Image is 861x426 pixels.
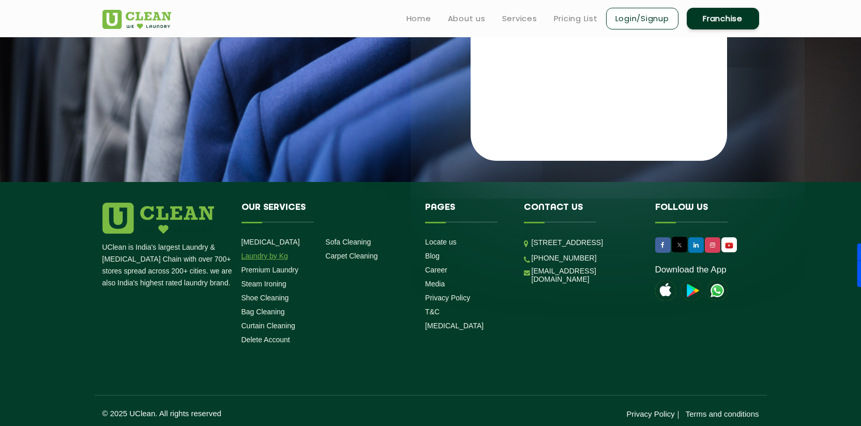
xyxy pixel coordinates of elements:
a: Laundry by Kg [241,252,288,260]
a: Locate us [425,238,457,246]
img: UClean Laundry and Dry Cleaning [102,10,171,29]
a: Shoe Cleaning [241,294,289,302]
a: Delete Account [241,336,290,344]
h4: Our Services [241,203,410,222]
a: [MEDICAL_DATA] [425,322,484,330]
a: Privacy Policy [626,409,674,418]
a: Home [406,12,431,25]
img: logo.png [102,203,214,234]
a: [PHONE_NUMBER] [532,254,597,262]
img: apple-icon.png [655,280,676,301]
a: Bag Cleaning [241,308,285,316]
p: © 2025 UClean. All rights reserved [102,409,431,418]
a: Pricing List [554,12,598,25]
a: Services [502,12,537,25]
a: Terms and conditions [686,409,759,418]
a: Carpet Cleaning [325,252,377,260]
a: Login/Signup [606,8,678,29]
a: Media [425,280,445,288]
a: T&C [425,308,440,316]
p: UClean is India's largest Laundry & [MEDICAL_DATA] Chain with over 700+ stores spread across 200+... [102,241,234,289]
a: Franchise [687,8,759,29]
h4: Contact us [524,203,640,222]
a: Steam Ironing [241,280,286,288]
h4: Pages [425,203,508,222]
a: Download the App [655,265,727,275]
a: Sofa Cleaning [325,238,371,246]
a: About us [448,12,486,25]
a: Premium Laundry [241,266,299,274]
a: [MEDICAL_DATA] [241,238,300,246]
a: Career [425,266,447,274]
a: Blog [425,252,440,260]
img: UClean Laundry and Dry Cleaning [707,280,728,301]
a: Privacy Policy [425,294,470,302]
img: UClean Laundry and Dry Cleaning [722,240,736,251]
img: playstoreicon.png [681,280,702,301]
p: [STREET_ADDRESS] [532,237,640,249]
a: [EMAIL_ADDRESS][DOMAIN_NAME] [532,267,640,283]
h4: Follow us [655,203,746,222]
a: Curtain Cleaning [241,322,295,330]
